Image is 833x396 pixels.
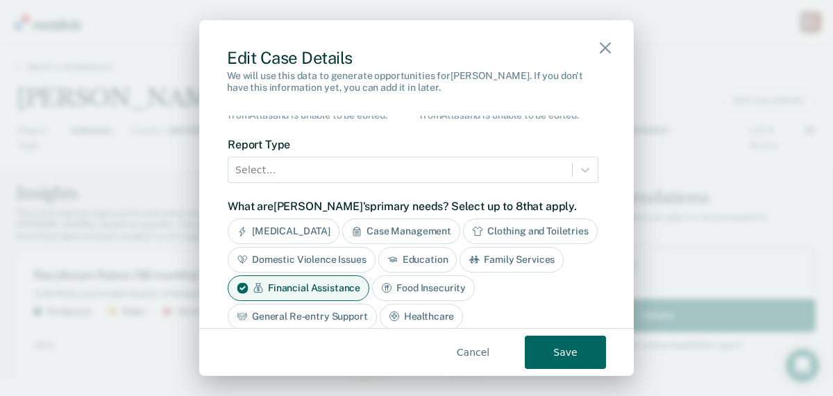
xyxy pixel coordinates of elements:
[342,218,460,244] div: Case Management
[228,138,598,151] label: Report Type
[380,304,464,329] div: Healthcare
[228,218,339,244] div: [MEDICAL_DATA]
[227,48,606,68] div: Edit Case Details
[228,247,376,273] div: Domestic Violence Issues
[378,247,457,273] div: Education
[372,275,475,301] div: Food Insecurity
[228,200,598,213] label: What are [PERSON_NAME]'s primary needs? Select up to 8 that apply.
[460,247,564,273] div: Family Services
[228,98,407,121] div: This county has been pulled in from Atlas and is unable to be edited.
[227,70,606,94] div: We will use this data to generate opportunities for [PERSON_NAME] . If you don't have this inform...
[228,275,369,301] div: Financial Assistance
[463,218,598,244] div: Clothing and Toiletries
[228,304,377,329] div: General Re-entry Support
[432,336,514,369] button: Cancel
[525,336,606,369] button: Save
[419,98,598,121] div: This county has been pulled in from Atlas and is unable to be edited.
